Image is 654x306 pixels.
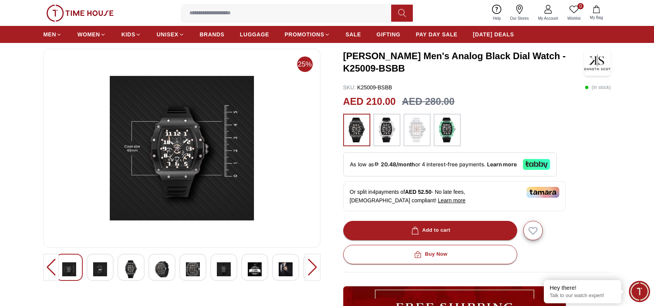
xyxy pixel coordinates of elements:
[629,281,650,302] div: Chat Widget
[200,27,225,41] a: BRANDS
[248,260,262,278] img: Kenneth Scott Men's Analog Black Dial Watch - K25009-BSBB
[585,84,611,91] p: ( In stock )
[412,250,447,259] div: Buy Now
[240,31,269,38] span: LUGGAGE
[405,189,431,195] span: AED 52.50
[346,31,361,38] span: SALE
[62,260,76,278] img: Kenneth Scott Men's Analog Black Dial Watch - K25009-BSBB
[343,84,356,91] span: SKU :
[343,181,566,211] div: Or split in 4 payments of - No late fees, [DEMOGRAPHIC_DATA] compliant!
[155,260,169,278] img: Kenneth Scott Men's Analog Black Dial Watch - K25009-BSBB
[186,260,200,278] img: Kenneth Scott Men's Analog Black Dial Watch - K25009-BSBB
[347,118,366,142] img: ...
[506,3,533,23] a: Our Stores
[77,27,106,41] a: WOMEN
[343,84,392,91] p: K25009-BSBB
[157,31,178,38] span: UNISEX
[343,94,396,109] h2: AED 210.00
[43,31,56,38] span: MEN
[507,15,532,21] span: Our Stores
[577,3,584,9] span: 0
[490,15,504,21] span: Help
[564,15,584,21] span: Wishlist
[284,31,324,38] span: PROMOTIONS
[376,31,400,38] span: GIFTING
[473,31,514,38] span: [DATE] DEALS
[473,27,514,41] a: [DATE] DEALS
[343,50,584,75] h3: [PERSON_NAME] Men's Analog Black Dial Watch - K25009-BSBB
[407,118,427,142] img: ...
[124,260,138,278] img: Kenneth Scott Men's Analog Black Dial Watch - K25009-BSBB
[343,221,517,240] button: Add to cart
[416,27,458,41] a: PAY DAY SALE
[416,31,458,38] span: PAY DAY SALE
[377,118,397,142] img: ...
[43,27,62,41] a: MEN
[50,55,314,241] img: Kenneth Scott Men's Analog Black Dial Watch - K25009-BSBB
[376,27,400,41] a: GIFTING
[217,260,231,278] img: Kenneth Scott Men's Analog Black Dial Watch - K25009-BSBB
[550,292,615,299] p: Talk to our watch expert!
[93,260,107,278] img: Kenneth Scott Men's Analog Black Dial Watch - K25009-BSBB
[77,31,100,38] span: WOMEN
[488,3,506,23] a: Help
[584,49,611,76] img: Kenneth Scott Men's Analog Black Dial Watch - K25009-BSBB
[585,4,608,22] button: My Bag
[46,5,114,22] img: ...
[550,284,615,292] div: Hey there!
[157,27,184,41] a: UNISEX
[297,56,313,72] span: 25%
[121,27,141,41] a: KIDS
[438,118,457,142] img: ...
[410,226,450,235] div: Add to cart
[279,260,293,278] img: Kenneth Scott Men's Analog Black Dial Watch - K25009-BSBB
[587,15,606,21] span: My Bag
[438,197,466,203] span: Learn more
[284,27,330,41] a: PROMOTIONS
[200,31,225,38] span: BRANDS
[535,15,561,21] span: My Account
[526,187,559,198] img: Tamara
[402,94,455,109] h3: AED 280.00
[121,31,135,38] span: KIDS
[240,27,269,41] a: LUGGAGE
[563,3,585,23] a: 0Wishlist
[346,27,361,41] a: SALE
[343,245,517,264] button: Buy Now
